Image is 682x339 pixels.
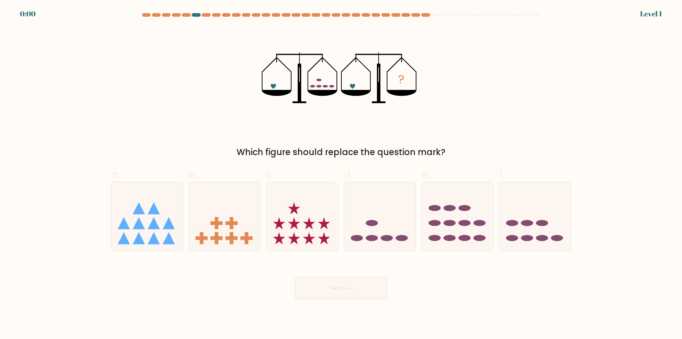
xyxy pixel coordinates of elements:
div: Which figure should replace the question mark? [115,146,567,159]
div: Level 1 [640,9,662,19]
span: a. [111,168,119,181]
span: e. [422,168,429,181]
button: Next [295,277,387,300]
span: c. [266,168,274,181]
div: 0:00 [20,9,36,19]
tspan: ? [399,71,405,88]
span: b. [189,168,197,181]
span: f. [499,168,504,181]
span: d. [344,168,352,181]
